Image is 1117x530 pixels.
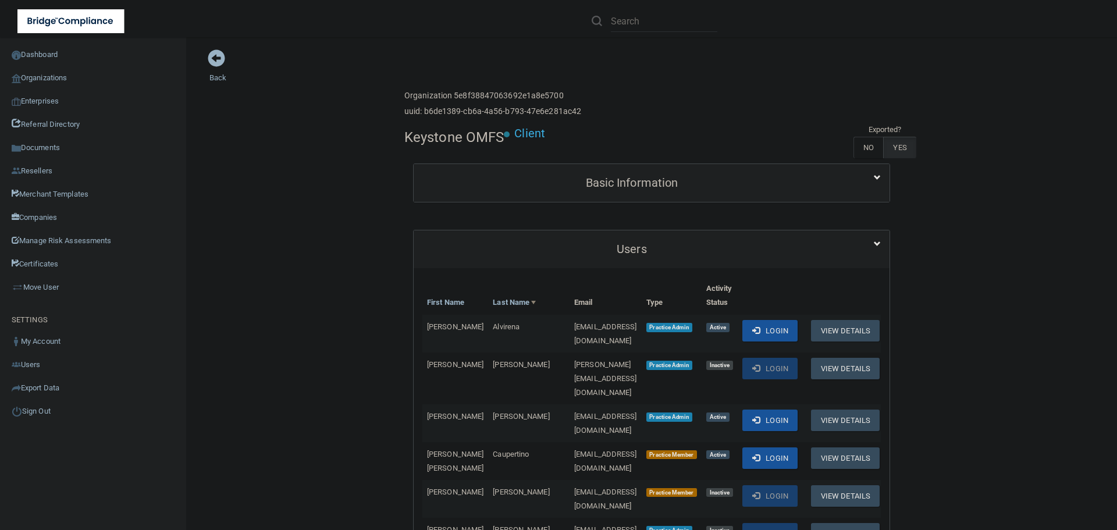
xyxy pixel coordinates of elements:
[702,277,738,315] th: Activity Status
[742,447,798,469] button: Login
[493,296,536,310] a: Last Name
[574,488,637,510] span: [EMAIL_ADDRESS][DOMAIN_NAME]
[811,447,880,469] button: View Details
[12,406,22,417] img: ic_power_dark.7ecde6b1.png
[427,488,483,496] span: [PERSON_NAME]
[742,410,798,431] button: Login
[811,410,880,431] button: View Details
[646,361,692,370] span: Practice Admin
[209,59,226,82] a: Back
[646,323,692,332] span: Practice Admin
[404,130,504,145] h4: Keystone OMFS
[12,166,21,176] img: ic_reseller.de258add.png
[883,137,916,158] label: YES
[427,322,483,331] span: [PERSON_NAME]
[574,360,637,397] span: [PERSON_NAME][EMAIL_ADDRESS][DOMAIN_NAME]
[12,337,21,346] img: ic_user_dark.df1a06c3.png
[404,107,581,116] h6: uuid: b6de1389-cb6a-4a56-b793-47e6e281ac42
[12,383,21,393] img: icon-export.b9366987.png
[493,450,529,458] span: Caupertino
[811,358,880,379] button: View Details
[427,296,464,310] a: First Name
[422,176,841,189] h5: Basic Information
[611,10,717,32] input: Search
[12,98,21,106] img: enterprise.0d942306.png
[574,322,637,345] span: [EMAIL_ADDRESS][DOMAIN_NAME]
[570,277,642,315] th: Email
[422,170,881,196] a: Basic Information
[811,320,880,342] button: View Details
[12,282,23,293] img: briefcase.64adab9b.png
[12,360,21,369] img: icon-users.e205127d.png
[706,450,730,460] span: Active
[404,91,581,100] h6: Organization 5e8f38847063692e1a8e5700
[642,277,702,315] th: Type
[12,51,21,60] img: ic_dashboard_dark.d01f4a41.png
[493,412,549,421] span: [PERSON_NAME]
[427,412,483,421] span: [PERSON_NAME]
[427,450,483,472] span: [PERSON_NAME] [PERSON_NAME]
[17,9,124,33] img: bridge_compliance_login_screen.278c3ca4.svg
[706,323,730,332] span: Active
[422,236,881,262] a: Users
[742,485,798,507] button: Login
[514,123,545,144] p: Client
[12,313,48,327] label: SETTINGS
[706,488,734,497] span: Inactive
[422,243,841,255] h5: Users
[493,360,549,369] span: [PERSON_NAME]
[574,450,637,472] span: [EMAIL_ADDRESS][DOMAIN_NAME]
[592,16,602,26] img: ic-search.3b580494.png
[742,320,798,342] button: Login
[742,358,798,379] button: Login
[646,450,697,460] span: Practice Member
[12,144,21,153] img: icon-documents.8dae5593.png
[427,360,483,369] span: [PERSON_NAME]
[493,322,520,331] span: Alvirena
[811,485,880,507] button: View Details
[706,412,730,422] span: Active
[853,137,883,158] label: NO
[706,361,734,370] span: Inactive
[853,123,916,137] td: Exported?
[12,74,21,83] img: organization-icon.f8decf85.png
[493,488,549,496] span: [PERSON_NAME]
[646,488,697,497] span: Practice Member
[646,412,692,422] span: Practice Admin
[574,412,637,435] span: [EMAIL_ADDRESS][DOMAIN_NAME]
